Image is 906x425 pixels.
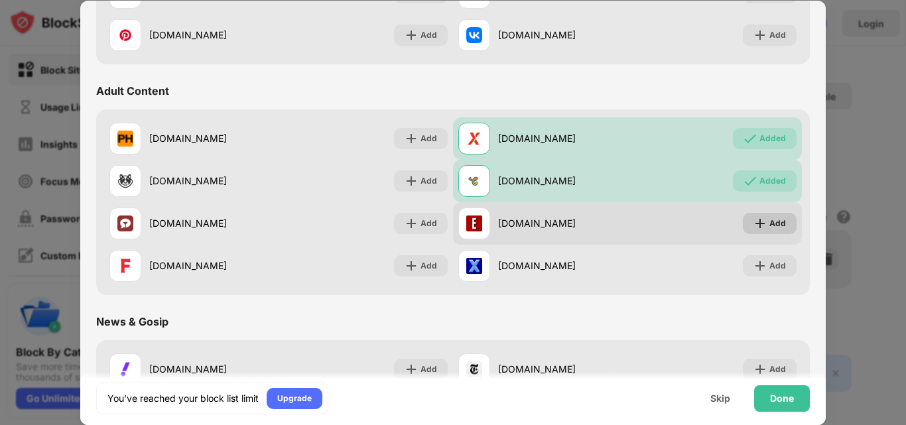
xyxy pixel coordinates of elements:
div: Added [759,132,786,145]
div: Add [421,259,437,273]
img: favicons [466,361,482,377]
div: Add [769,217,786,230]
div: [DOMAIN_NAME] [149,259,279,273]
div: [DOMAIN_NAME] [498,362,627,376]
div: Add [769,259,786,273]
div: Done [770,393,794,404]
div: Added [759,174,786,188]
div: You’ve reached your block list limit [107,392,259,405]
img: favicons [117,215,133,231]
div: [DOMAIN_NAME] [149,28,279,42]
img: favicons [117,27,133,43]
img: favicons [466,215,482,231]
div: Add [769,363,786,376]
div: [DOMAIN_NAME] [498,216,627,230]
div: [DOMAIN_NAME] [149,174,279,188]
div: [DOMAIN_NAME] [498,131,627,145]
div: Adult Content [96,84,169,97]
div: Add [421,363,437,376]
div: [DOMAIN_NAME] [498,174,627,188]
div: Add [769,29,786,42]
img: favicons [117,258,133,274]
div: [DOMAIN_NAME] [149,362,279,376]
div: [DOMAIN_NAME] [498,28,627,42]
img: favicons [466,131,482,147]
div: News & Gosip [96,315,168,328]
div: Upgrade [277,392,312,405]
img: favicons [466,258,482,274]
div: Add [421,29,437,42]
div: Add [421,132,437,145]
img: favicons [466,173,482,189]
img: favicons [466,27,482,43]
div: Skip [710,393,730,404]
div: [DOMAIN_NAME] [149,131,279,145]
div: [DOMAIN_NAME] [498,259,627,273]
img: favicons [117,131,133,147]
img: favicons [117,361,133,377]
div: [DOMAIN_NAME] [149,216,279,230]
div: Add [421,174,437,188]
img: favicons [117,173,133,189]
div: Add [421,217,437,230]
